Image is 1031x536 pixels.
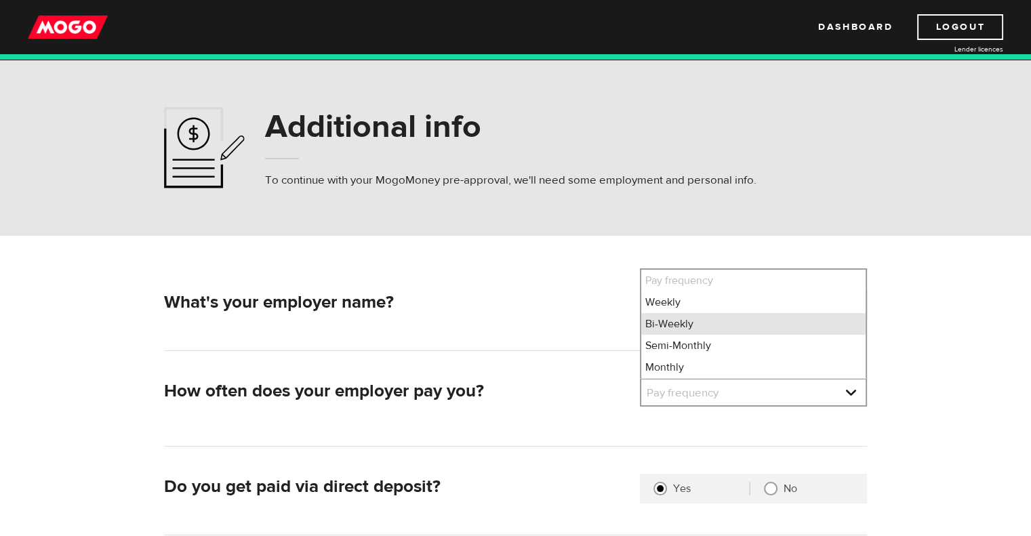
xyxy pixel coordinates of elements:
[641,335,866,356] li: Semi-Monthly
[164,476,629,497] h2: Do you get paid via direct deposit?
[641,291,866,313] li: Weekly
[164,107,245,188] img: application-ef4f7aff46a5c1a1d42a38d909f5b40b.svg
[673,482,749,495] label: Yes
[28,14,108,40] img: mogo_logo-11ee424be714fa7cbb0f0f49df9e16ec.png
[641,270,866,291] li: Pay frequency
[818,14,893,40] a: Dashboard
[784,482,853,495] label: No
[902,44,1003,54] a: Lender licences
[164,292,629,313] h2: What's your employer name?
[265,172,756,188] p: To continue with your MogoMoney pre-approval, we'll need some employment and personal info.
[641,356,866,378] li: Monthly
[653,482,667,495] input: Yes
[265,109,756,144] h1: Additional info
[641,313,866,335] li: Bi-Weekly
[764,482,777,495] input: No
[164,381,629,402] h2: How often does your employer pay you?
[917,14,1003,40] a: Logout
